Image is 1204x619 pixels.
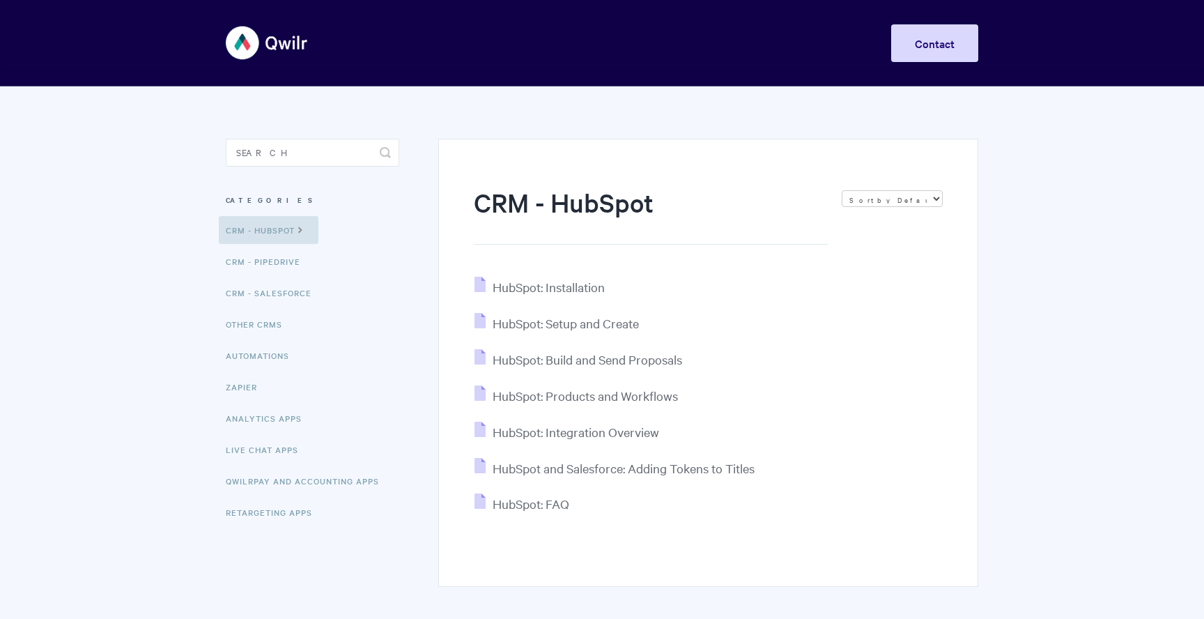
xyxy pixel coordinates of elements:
a: HubSpot: Installation [474,279,605,295]
a: QwilrPay and Accounting Apps [226,467,389,495]
a: Live Chat Apps [226,436,309,464]
a: HubSpot: Build and Send Proposals [474,351,682,367]
h3: Categories [226,188,399,213]
input: Search [226,139,399,167]
h1: CRM - HubSpot [474,185,828,245]
a: HubSpot: Integration Overview [474,424,659,440]
select: Page reloads on selection [842,190,943,207]
a: Zapier [226,373,268,401]
a: HubSpot: FAQ [474,496,569,512]
span: HubSpot: Setup and Create [493,315,639,331]
img: Qwilr Help Center [226,17,309,69]
a: Contact [891,24,978,62]
a: Other CRMs [226,310,293,338]
span: HubSpot: Installation [493,279,605,295]
span: HubSpot: Build and Send Proposals [493,351,682,367]
span: HubSpot: FAQ [493,496,569,512]
span: HubSpot: Integration Overview [493,424,659,440]
a: Automations [226,342,300,369]
a: HubSpot: Setup and Create [474,315,639,331]
a: CRM - Salesforce [226,279,322,307]
a: HubSpot and Salesforce: Adding Tokens to Titles [474,460,755,476]
a: CRM - HubSpot [219,216,318,244]
span: HubSpot and Salesforce: Adding Tokens to Titles [493,460,755,476]
a: Analytics Apps [226,404,312,432]
a: HubSpot: Products and Workflows [474,388,678,404]
a: CRM - Pipedrive [226,247,311,275]
a: Retargeting Apps [226,498,323,526]
span: HubSpot: Products and Workflows [493,388,678,404]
